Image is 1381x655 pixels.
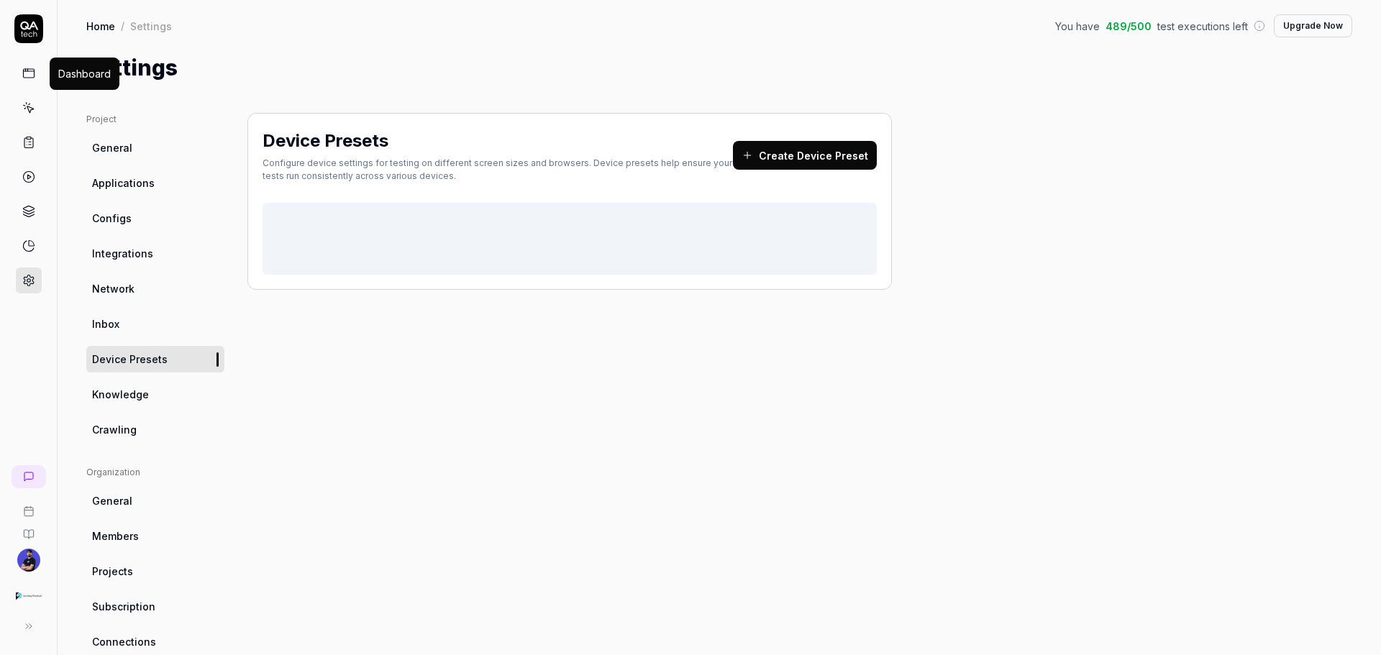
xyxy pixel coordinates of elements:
[92,387,149,402] span: Knowledge
[86,170,224,196] a: Applications
[92,211,132,226] span: Configs
[263,157,733,183] div: Configure device settings for testing on different screen sizes and browsers. Device presets help...
[92,493,132,508] span: General
[1106,19,1152,34] span: 489 / 500
[12,465,46,488] a: New conversation
[86,113,224,126] div: Project
[92,528,139,544] span: Members
[86,381,224,408] a: Knowledge
[6,517,51,540] a: Documentation
[86,52,178,84] h1: Settings
[6,572,51,612] button: SundayProduct Logo
[86,558,224,585] a: Projects
[92,140,132,155] span: General
[86,628,224,655] a: Connections
[1055,19,1100,34] span: You have
[86,416,224,443] a: Crawling
[92,599,155,614] span: Subscription
[92,246,153,261] span: Integrations
[86,487,224,514] a: General
[92,281,135,296] span: Network
[86,275,224,302] a: Network
[92,634,156,649] span: Connections
[6,494,51,517] a: Book a call with us
[17,549,40,572] img: f94d135f-55d3-432e-9c6b-a086576d5903.jpg
[86,311,224,337] a: Inbox
[86,466,224,479] div: Organization
[733,141,877,170] button: Create Device Preset
[92,316,119,331] span: Inbox
[58,66,111,81] div: Dashboard
[121,19,124,33] div: /
[86,19,115,33] a: Home
[92,352,168,367] span: Device Presets
[86,593,224,620] a: Subscription
[16,583,42,609] img: SundayProduct Logo
[86,134,224,161] a: General
[86,205,224,232] a: Configs
[86,523,224,549] a: Members
[263,128,388,154] h2: Device Presets
[86,346,224,372] a: Device Presets
[130,19,172,33] div: Settings
[92,422,137,437] span: Crawling
[86,240,224,267] a: Integrations
[92,175,155,191] span: Applications
[92,564,133,579] span: Projects
[1157,19,1248,34] span: test executions left
[1274,14,1352,37] button: Upgrade Now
